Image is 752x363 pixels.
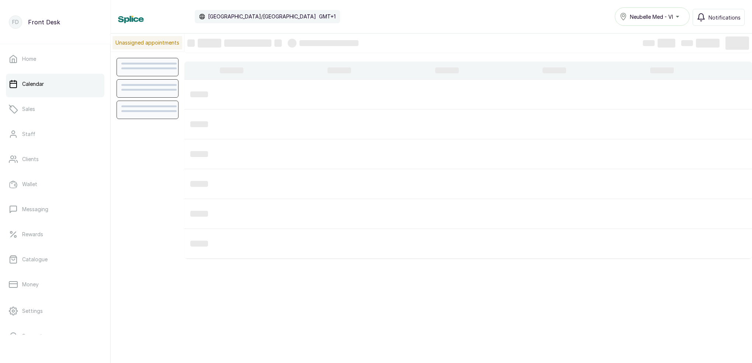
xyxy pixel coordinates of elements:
p: Front Desk [28,18,60,27]
a: Support [6,326,104,346]
a: Rewards [6,224,104,245]
p: Settings [22,307,43,315]
p: Wallet [22,181,37,188]
a: Wallet [6,174,104,195]
p: Sales [22,105,35,113]
p: Messaging [22,206,48,213]
a: Clients [6,149,104,170]
p: Staff [22,130,35,138]
p: Calendar [22,80,44,88]
a: Calendar [6,74,104,94]
p: [GEOGRAPHIC_DATA]/[GEOGRAPHIC_DATA] [208,13,316,20]
p: GMT+1 [319,13,336,20]
span: Notifications [708,14,741,21]
p: Home [22,55,36,63]
p: Clients [22,156,39,163]
p: Money [22,281,39,288]
a: Sales [6,99,104,119]
a: Home [6,49,104,69]
p: Support [22,332,42,340]
a: Messaging [6,199,104,220]
a: Money [6,274,104,295]
a: Staff [6,124,104,144]
p: Catalogue [22,256,48,263]
a: Settings [6,301,104,321]
p: Rewards [22,231,43,238]
p: FD [12,18,19,26]
button: Neubelle Med - VI [615,7,690,26]
button: Notifications [693,9,745,26]
a: Catalogue [6,249,104,270]
p: Unassigned appointments [112,36,182,49]
span: Neubelle Med - VI [630,13,673,21]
